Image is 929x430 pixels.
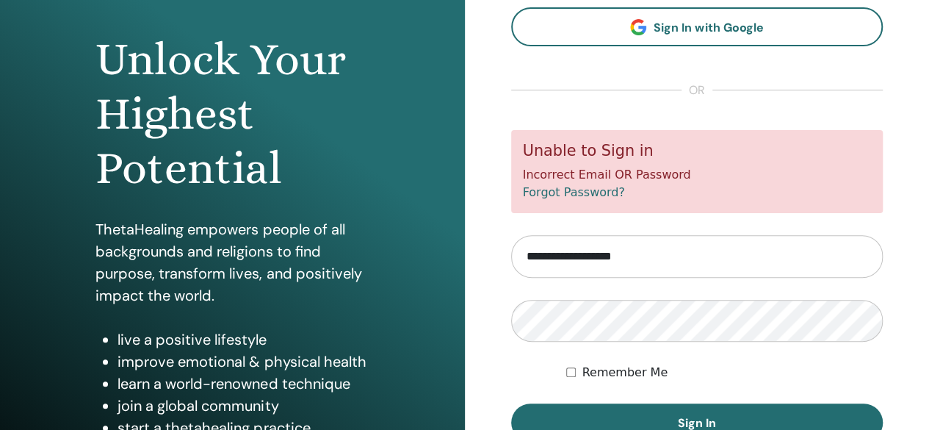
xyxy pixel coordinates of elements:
h5: Unable to Sign in [523,142,872,160]
li: join a global community [118,395,369,417]
label: Remember Me [582,364,668,381]
h1: Unlock Your Highest Potential [95,32,369,196]
li: learn a world-renowned technique [118,373,369,395]
p: ThetaHealing empowers people of all backgrounds and religions to find purpose, transform lives, a... [95,218,369,307]
span: or [682,82,712,99]
a: Forgot Password? [523,185,625,199]
span: Sign In with Google [654,20,763,35]
li: improve emotional & physical health [118,351,369,373]
div: Incorrect Email OR Password [511,130,883,213]
a: Sign In with Google [511,7,883,46]
li: live a positive lifestyle [118,329,369,351]
div: Keep me authenticated indefinitely or until I manually logout [566,364,883,381]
